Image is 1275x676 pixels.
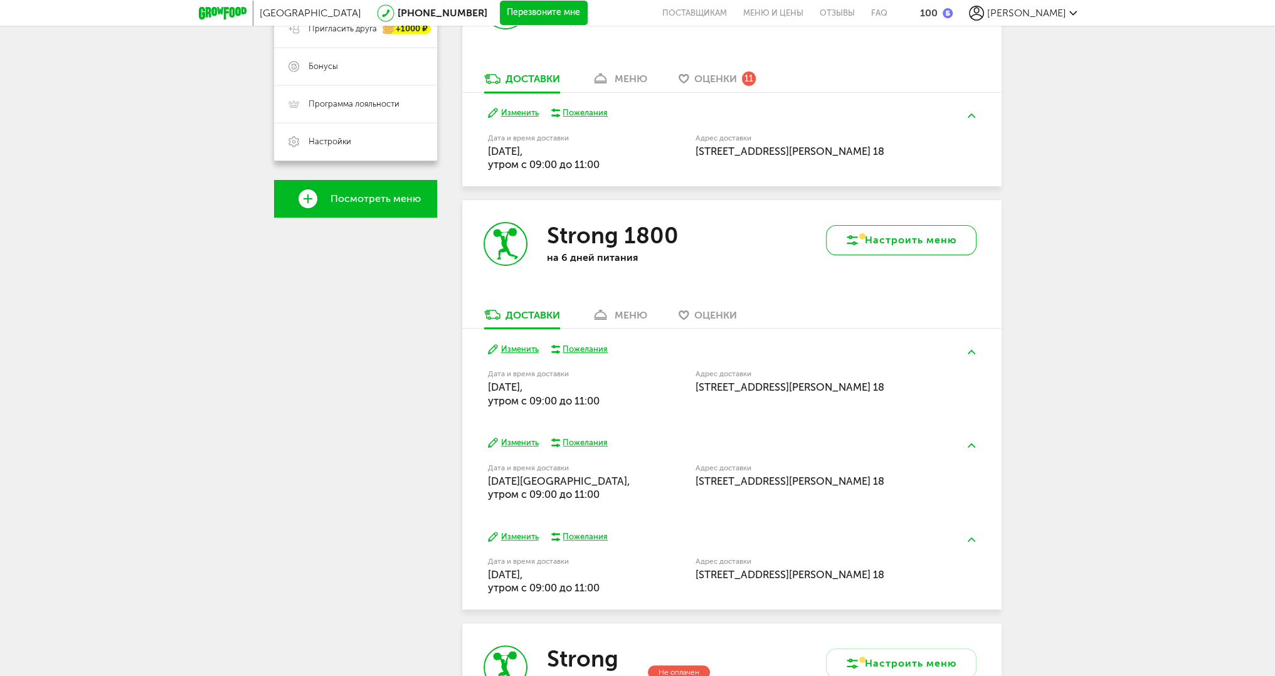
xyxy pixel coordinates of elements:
div: меню [615,73,647,85]
span: Оценки [694,73,737,85]
div: Пожелания [563,437,608,448]
label: Адрес доставки [696,135,929,142]
span: [DATE], утром c 09:00 до 11:00 [488,145,600,171]
button: Изменить [488,344,539,356]
label: Дата и время доставки [488,465,632,472]
a: Оценки [672,308,743,328]
label: Дата и время доставки [488,135,632,142]
button: Изменить [488,107,539,119]
div: Пожелания [563,344,608,355]
a: [PHONE_NUMBER] [398,7,487,19]
img: arrow-up-green.5eb5f82.svg [968,443,975,448]
span: Пригласить друга [309,23,377,34]
button: Изменить [488,437,539,449]
button: Изменить [488,531,539,543]
div: 100 [920,7,938,19]
div: Пожелания [563,531,608,542]
h3: Strong 1800 [546,222,678,249]
label: Дата и время доставки [488,371,632,378]
a: Программа лояльности [274,85,437,123]
span: Бонусы [309,61,338,72]
button: Пожелания [551,344,608,355]
button: Пожелания [551,107,608,119]
span: Программа лояльности [309,98,399,110]
a: Оценки 11 [672,72,762,92]
label: Дата и время доставки [488,558,632,565]
div: +1000 ₽ [383,24,431,34]
a: Посмотреть меню [274,180,437,218]
span: Настройки [309,136,351,147]
a: Доставки [478,308,566,328]
span: [GEOGRAPHIC_DATA] [260,7,361,19]
a: Настройки [274,123,437,161]
img: arrow-up-green.5eb5f82.svg [968,114,975,118]
a: меню [585,72,653,92]
span: Оценки [694,309,737,321]
span: [DATE], утром c 09:00 до 11:00 [488,568,600,594]
a: меню [585,308,653,328]
span: Посмотреть меню [331,193,421,204]
span: [DATE][GEOGRAPHIC_DATA], утром c 09:00 до 11:00 [488,475,630,500]
span: [STREET_ADDRESS][PERSON_NAME] 18 [696,568,884,581]
span: [PERSON_NAME] [987,7,1066,19]
a: Пригласить друга +1000 ₽ [274,10,437,48]
button: Настроить меню [826,225,976,255]
label: Адрес доставки [696,371,929,378]
button: Перезвоните мне [500,1,588,26]
span: [STREET_ADDRESS][PERSON_NAME] 18 [696,145,884,157]
a: Доставки [478,72,566,92]
div: Доставки [505,73,560,85]
p: на 6 дней питания [546,251,709,263]
button: Пожелания [551,437,608,448]
span: [DATE], утром c 09:00 до 11:00 [488,381,600,406]
span: [STREET_ADDRESS][PERSON_NAME] 18 [696,381,884,393]
label: Адрес доставки [696,465,929,472]
div: Доставки [505,309,560,321]
div: меню [615,309,647,321]
button: Пожелания [551,531,608,542]
label: Адрес доставки [696,558,929,565]
div: Пожелания [563,107,608,119]
div: 11 [742,71,756,85]
img: arrow-up-green.5eb5f82.svg [968,350,975,354]
img: bonus_b.cdccf46.png [943,8,953,18]
img: arrow-up-green.5eb5f82.svg [968,537,975,542]
span: [STREET_ADDRESS][PERSON_NAME] 18 [696,475,884,487]
a: Бонусы [274,48,437,85]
